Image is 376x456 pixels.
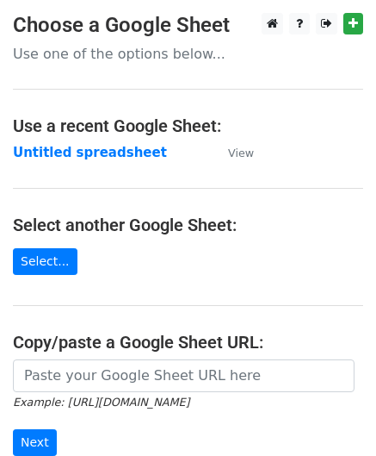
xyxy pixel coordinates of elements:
input: Paste your Google Sheet URL here [13,359,354,392]
a: View [211,145,254,160]
p: Use one of the options below... [13,45,363,63]
h3: Choose a Google Sheet [13,13,363,38]
h4: Copy/paste a Google Sheet URL: [13,332,363,353]
input: Next [13,429,57,456]
a: Select... [13,248,77,275]
h4: Use a recent Google Sheet: [13,116,363,136]
a: Untitled spreadsheet [13,145,167,160]
h4: Select another Google Sheet: [13,215,363,235]
small: Example: [URL][DOMAIN_NAME] [13,396,189,409]
small: View [228,147,254,159]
